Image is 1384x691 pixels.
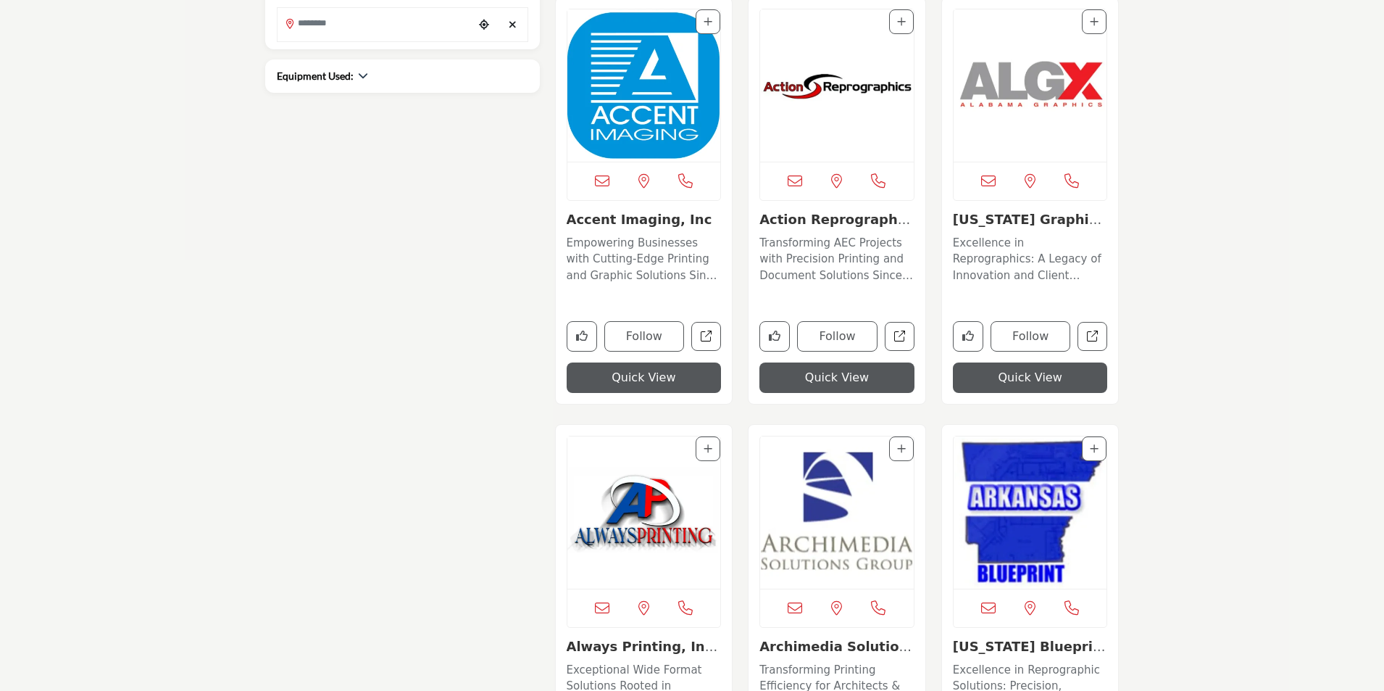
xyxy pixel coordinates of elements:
img: Always Printing, Inc. [567,436,721,589]
a: Open alabama-graphics-engineering-supply-inc in new tab [1077,322,1107,352]
img: Archimedia Solutions Group [760,436,914,589]
a: Empowering Businesses with Cutting-Edge Printing and Graphic Solutions Since [DATE] Founded in [D... [567,231,722,284]
button: Like company [759,321,790,352]
a: Add To List [1090,16,1099,28]
p: Empowering Businesses with Cutting-Edge Printing and Graphic Solutions Since [DATE] Founded in [D... [567,235,722,284]
h3: Arkansas Blueprint Co. [953,639,1108,655]
a: Accent Imaging, Inc [567,212,712,227]
button: Follow [991,321,1071,352]
a: Open Listing in new tab [954,9,1107,162]
a: Action Reprographics... [759,212,910,243]
a: Open accent-imaging-inc in new tab [691,322,721,352]
a: Excellence in Reprographics: A Legacy of Innovation and Client Satisfaction Founded in [DATE], th... [953,231,1108,284]
h3: Action Reprographics [759,212,914,228]
button: Follow [797,321,877,352]
button: Follow [604,321,685,352]
a: [US_STATE] Graphics & E... [953,212,1104,243]
input: Search Location [278,9,473,38]
a: Transforming AEC Projects with Precision Printing and Document Solutions Since [DATE]. Since [DAT... [759,231,914,284]
img: Alabama Graphics & Engineering Supply, Inc. [954,9,1107,162]
h3: Archimedia Solutions Group [759,639,914,655]
a: Add To List [897,16,906,28]
h2: Equipment Used: [277,69,354,83]
button: Quick View [759,363,914,393]
h3: Always Printing, Inc. [567,639,722,655]
div: Clear search location [502,9,524,41]
a: Open Listing in new tab [567,436,721,589]
a: Open Listing in new tab [760,9,914,162]
a: [US_STATE] Blueprint C... [953,639,1106,670]
a: Open Listing in new tab [954,436,1107,589]
p: Transforming AEC Projects with Precision Printing and Document Solutions Since [DATE]. Since [DAT... [759,235,914,284]
div: Choose your current location [473,9,495,41]
a: Open Listing in new tab [567,9,721,162]
img: Arkansas Blueprint Co. [954,436,1107,589]
a: Always Printing, Inc... [567,639,718,670]
a: Open Listing in new tab [760,436,914,589]
a: Add To List [704,16,712,28]
button: Quick View [567,363,722,393]
h3: Alabama Graphics & Engineering Supply, Inc. [953,212,1108,228]
p: Excellence in Reprographics: A Legacy of Innovation and Client Satisfaction Founded in [DATE], th... [953,235,1108,284]
a: Add To List [897,443,906,455]
img: Action Reprographics [760,9,914,162]
h3: Accent Imaging, Inc [567,212,722,228]
a: Add To List [704,443,712,455]
button: Quick View [953,363,1108,393]
a: Open action-reprographics in new tab [885,322,914,352]
a: Add To List [1090,443,1099,455]
button: Like company [953,321,983,352]
a: Archimedia Solutions... [759,639,912,670]
button: Like company [567,321,597,352]
img: Accent Imaging, Inc [567,9,721,162]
